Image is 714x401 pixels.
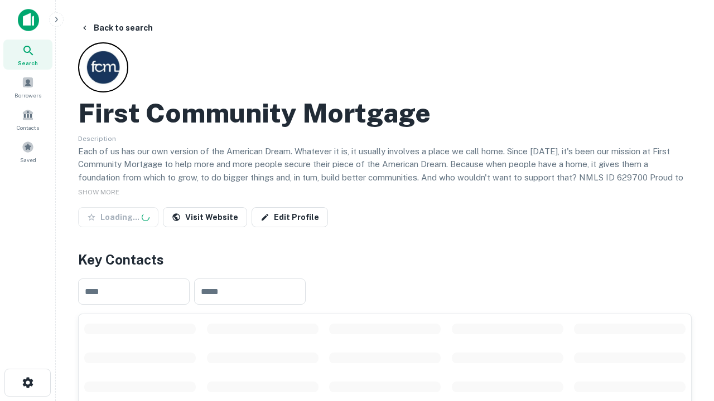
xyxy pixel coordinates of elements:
span: Contacts [17,123,39,132]
a: Borrowers [3,72,52,102]
span: Saved [20,155,36,164]
a: Saved [3,136,52,167]
span: Search [18,58,38,67]
button: Back to search [76,18,157,38]
h2: First Community Mortgage [78,97,431,129]
a: Edit Profile [252,207,328,227]
span: Borrowers [15,91,41,100]
iframe: Chat Widget [658,312,714,365]
h4: Key Contacts [78,250,692,270]
img: capitalize-icon.png [18,9,39,31]
a: Search [3,40,52,70]
a: Visit Website [163,207,247,227]
a: Contacts [3,104,52,134]
span: SHOW MORE [78,188,119,196]
span: Description [78,135,116,143]
p: Each of us has our own version of the American Dream. Whatever it is, it usually involves a place... [78,145,692,197]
